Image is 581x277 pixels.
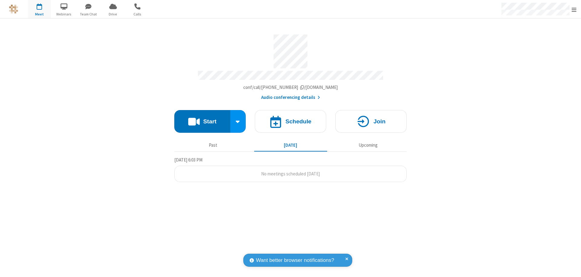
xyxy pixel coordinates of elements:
[9,5,18,14] img: QA Selenium DO NOT DELETE OR CHANGE
[177,139,250,151] button: Past
[174,157,202,163] span: [DATE] 6:03 PM
[243,84,338,90] span: Copy my meeting room link
[373,119,386,124] h4: Join
[102,11,124,17] span: Drive
[77,11,100,17] span: Team Chat
[335,110,407,133] button: Join
[28,11,51,17] span: Meet
[174,156,407,182] section: Today's Meetings
[261,94,320,101] button: Audio conferencing details
[230,110,246,133] div: Start conference options
[285,119,311,124] h4: Schedule
[255,110,326,133] button: Schedule
[174,30,407,101] section: Account details
[174,110,230,133] button: Start
[254,139,327,151] button: [DATE]
[256,256,334,264] span: Want better browser notifications?
[261,171,320,177] span: No meetings scheduled [DATE]
[126,11,149,17] span: Calls
[203,119,216,124] h4: Start
[332,139,405,151] button: Upcoming
[53,11,75,17] span: Webinars
[243,84,338,91] button: Copy my meeting room linkCopy my meeting room link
